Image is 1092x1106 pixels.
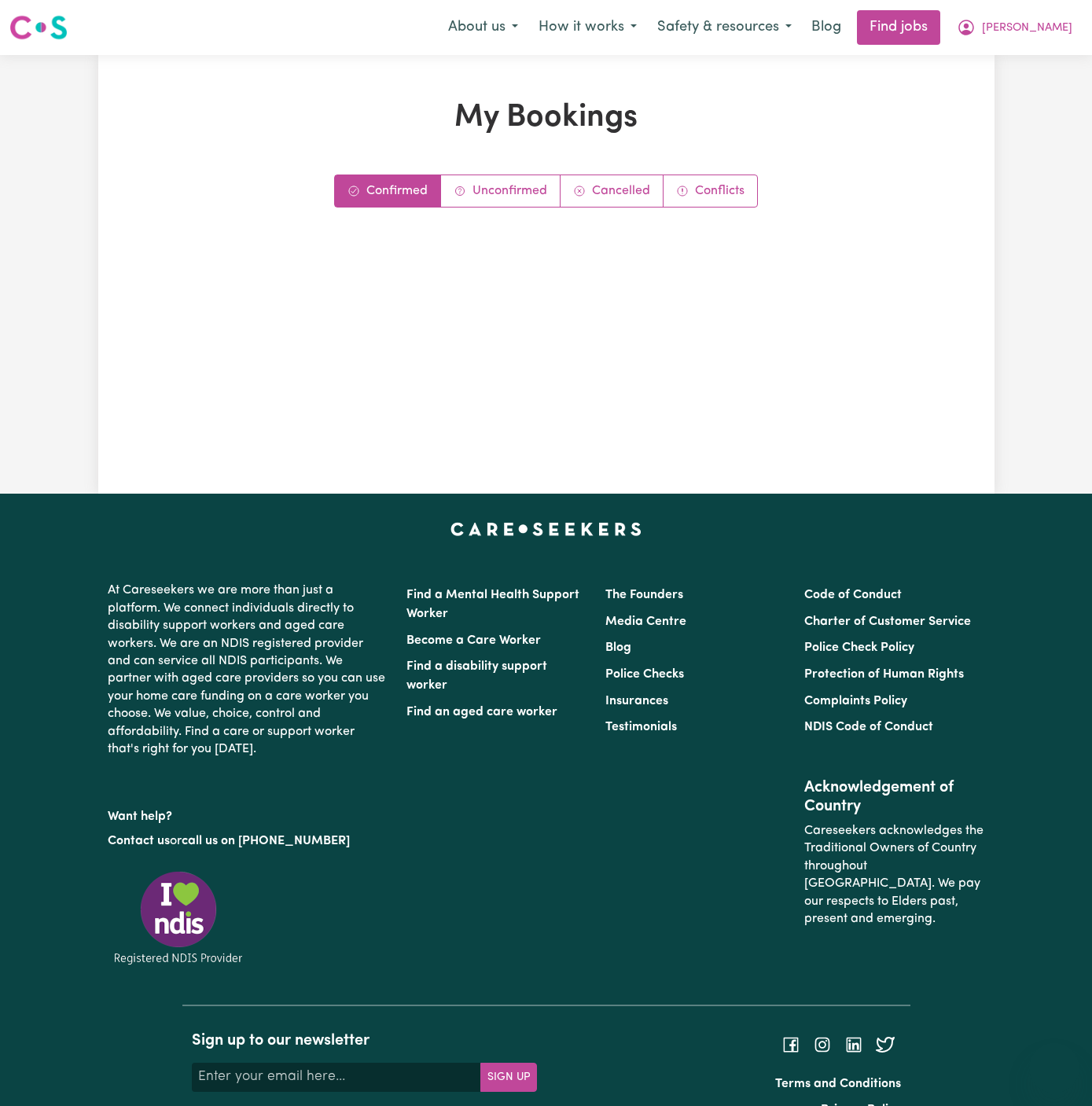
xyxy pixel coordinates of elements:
a: Follow Careseekers on Facebook [781,1038,800,1051]
h1: My Bookings [182,99,910,137]
button: My Account [947,11,1083,44]
a: Find a disability support worker [406,660,547,692]
a: Blog [605,641,631,654]
a: Blog [802,10,851,45]
iframe: Button to launch messaging window [1029,1043,1079,1093]
button: Subscribe [480,1063,537,1091]
a: Follow Careseekers on Twitter [876,1038,895,1051]
a: The Founders [605,589,683,601]
a: Become a Care Worker [406,634,541,647]
a: Confirmed bookings [335,175,441,207]
a: Find jobs [857,10,940,45]
a: Find an aged care worker [406,706,557,718]
a: Cancelled bookings [561,175,664,207]
a: Police Check Policy [804,641,914,654]
a: Careseekers logo [9,9,68,46]
p: At Careseekers we are more than just a platform. We connect individuals directly to disability su... [108,575,388,764]
a: call us on [PHONE_NUMBER] [182,835,350,847]
a: Contact us [108,835,170,847]
h2: Acknowledgement of Country [804,778,984,816]
p: Want help? [108,802,388,825]
a: Insurances [605,695,668,707]
img: Registered NDIS provider [108,869,249,967]
a: Media Centre [605,615,686,628]
a: Find a Mental Health Support Worker [406,589,579,620]
a: Protection of Human Rights [804,668,964,681]
span: [PERSON_NAME] [982,20,1072,37]
input: Enter your email here... [192,1063,481,1091]
p: Careseekers acknowledges the Traditional Owners of Country throughout [GEOGRAPHIC_DATA]. We pay o... [804,816,984,934]
p: or [108,826,388,856]
img: Careseekers logo [9,13,68,42]
a: Unconfirmed bookings [441,175,561,207]
a: Code of Conduct [804,589,902,601]
a: Testimonials [605,721,677,733]
button: How it works [528,11,647,44]
h2: Sign up to our newsletter [192,1031,537,1050]
a: Conflict bookings [664,175,757,207]
a: Terms and Conditions [775,1078,901,1090]
a: NDIS Code of Conduct [804,721,933,733]
a: Follow Careseekers on Instagram [813,1038,832,1051]
a: Follow Careseekers on LinkedIn [844,1038,863,1051]
a: Police Checks [605,668,684,681]
a: Complaints Policy [804,695,907,707]
a: Charter of Customer Service [804,615,971,628]
button: Safety & resources [647,11,802,44]
a: Careseekers home page [450,522,642,535]
button: About us [438,11,528,44]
